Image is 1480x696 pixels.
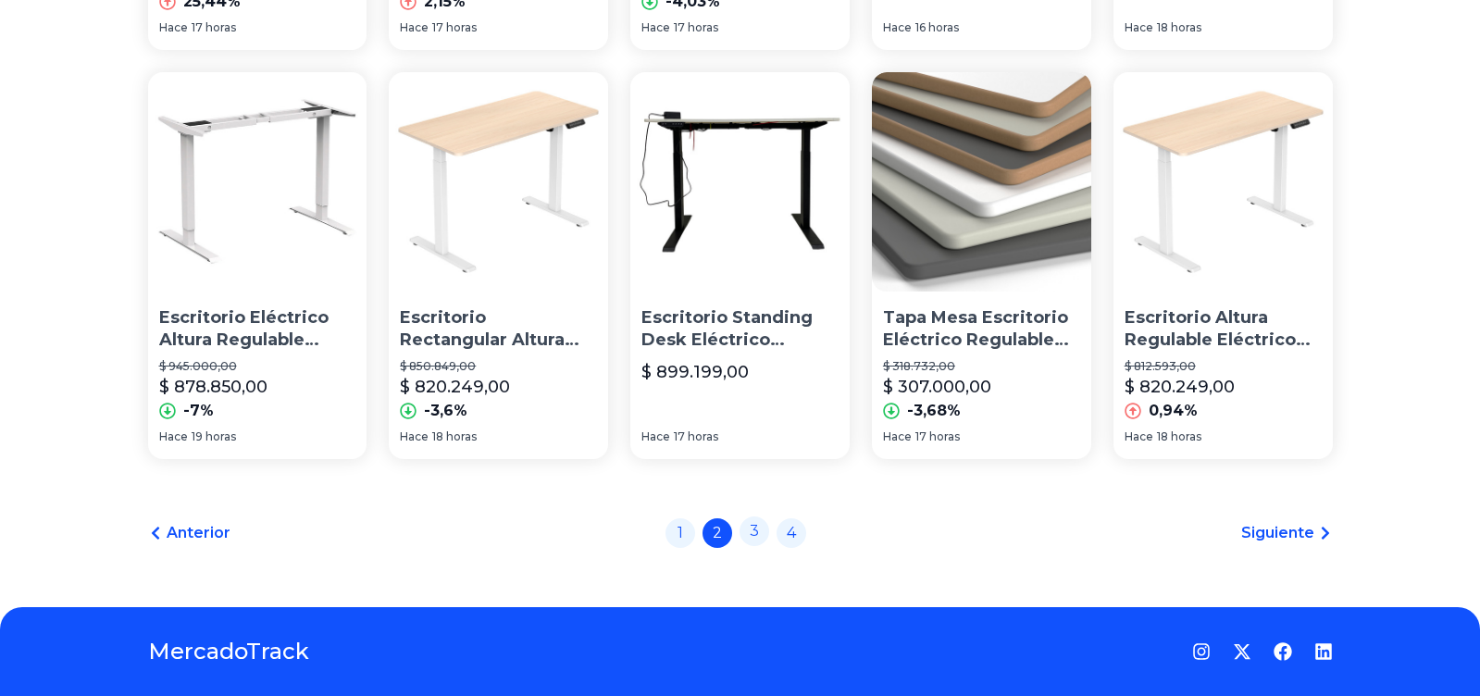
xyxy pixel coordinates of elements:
p: $ 812.593,00 [1125,359,1322,374]
span: 17 horas [674,429,718,444]
img: Escritorio Altura Regulable Eléctrico Gadnic Magnético Smart [1113,72,1333,292]
span: Hace [159,20,188,35]
span: Anterior [167,522,230,544]
p: $ 820.249,00 [400,374,510,400]
img: Escritorio Rectangular Altura Regulable Gadnic Eléctrico [389,72,608,292]
a: 4 [777,518,806,548]
a: LinkedIn [1314,642,1333,661]
a: Tapa Mesa Escritorio Eléctrico Regulable 150x60 PremiumTapa Mesa Escritorio Eléctrico Regulable 1... [872,72,1091,459]
p: Escritorio Rectangular Altura Regulable Gadnic Eléctrico [400,306,597,353]
p: -3,6% [424,400,467,422]
span: 18 horas [1157,20,1201,35]
img: Escritorio Eléctrico Altura Regulable Turboblender 2 Motores [148,72,367,292]
p: -3,68% [907,400,961,422]
span: Hace [641,429,670,444]
a: 1 [665,518,695,548]
span: 17 horas [674,20,718,35]
a: MercadoTrack [148,637,309,666]
p: $ 318.732,00 [883,359,1080,374]
span: Hace [400,20,429,35]
span: Hace [159,429,188,444]
span: Hace [883,429,912,444]
span: Hace [641,20,670,35]
p: $ 878.850,00 [159,374,267,400]
span: 16 horas [915,20,959,35]
p: Escritorio Standing Desk Eléctrico Elevable Altura Starway [641,306,839,353]
a: Escritorio Altura Regulable Eléctrico Gadnic Magnético SmartEscritorio Altura Regulable Eléctrico... [1113,72,1333,459]
a: Siguiente [1241,522,1333,544]
span: 17 horas [915,429,960,444]
span: Hace [1125,20,1153,35]
a: 3 [740,516,769,546]
a: Anterior [148,522,230,544]
p: Escritorio Eléctrico Altura Regulable Turboblender 2 Motores [159,306,356,353]
p: -7% [183,400,214,422]
a: Escritorio Eléctrico Altura Regulable Turboblender 2 MotoresEscritorio Eléctrico Altura Regulable... [148,72,367,459]
span: Hace [1125,429,1153,444]
img: Escritorio Standing Desk Eléctrico Elevable Altura Starway [630,72,850,292]
a: Instagram [1192,642,1211,661]
img: Tapa Mesa Escritorio Eléctrico Regulable 150x60 Premium [872,72,1091,292]
p: $ 850.849,00 [400,359,597,374]
a: Escritorio Rectangular Altura Regulable Gadnic EléctricoEscritorio Rectangular Altura Regulable G... [389,72,608,459]
span: 17 horas [432,20,477,35]
span: Hace [883,20,912,35]
p: $ 820.249,00 [1125,374,1235,400]
p: Tapa Mesa Escritorio Eléctrico Regulable 150x60 Premium [883,306,1080,353]
a: Facebook [1274,642,1292,661]
a: Twitter [1233,642,1251,661]
span: 19 horas [192,429,236,444]
span: 18 horas [1157,429,1201,444]
span: Siguiente [1241,522,1314,544]
span: 17 horas [192,20,236,35]
span: 18 horas [432,429,477,444]
a: Escritorio Standing Desk Eléctrico Elevable Altura StarwayEscritorio Standing Desk Eléctrico Elev... [630,72,850,459]
p: $ 945.000,00 [159,359,356,374]
p: 0,94% [1149,400,1198,422]
p: $ 307.000,00 [883,374,991,400]
p: $ 899.199,00 [641,359,749,385]
span: Hace [400,429,429,444]
p: Escritorio Altura Regulable Eléctrico Gadnic Magnético Smart [1125,306,1322,353]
